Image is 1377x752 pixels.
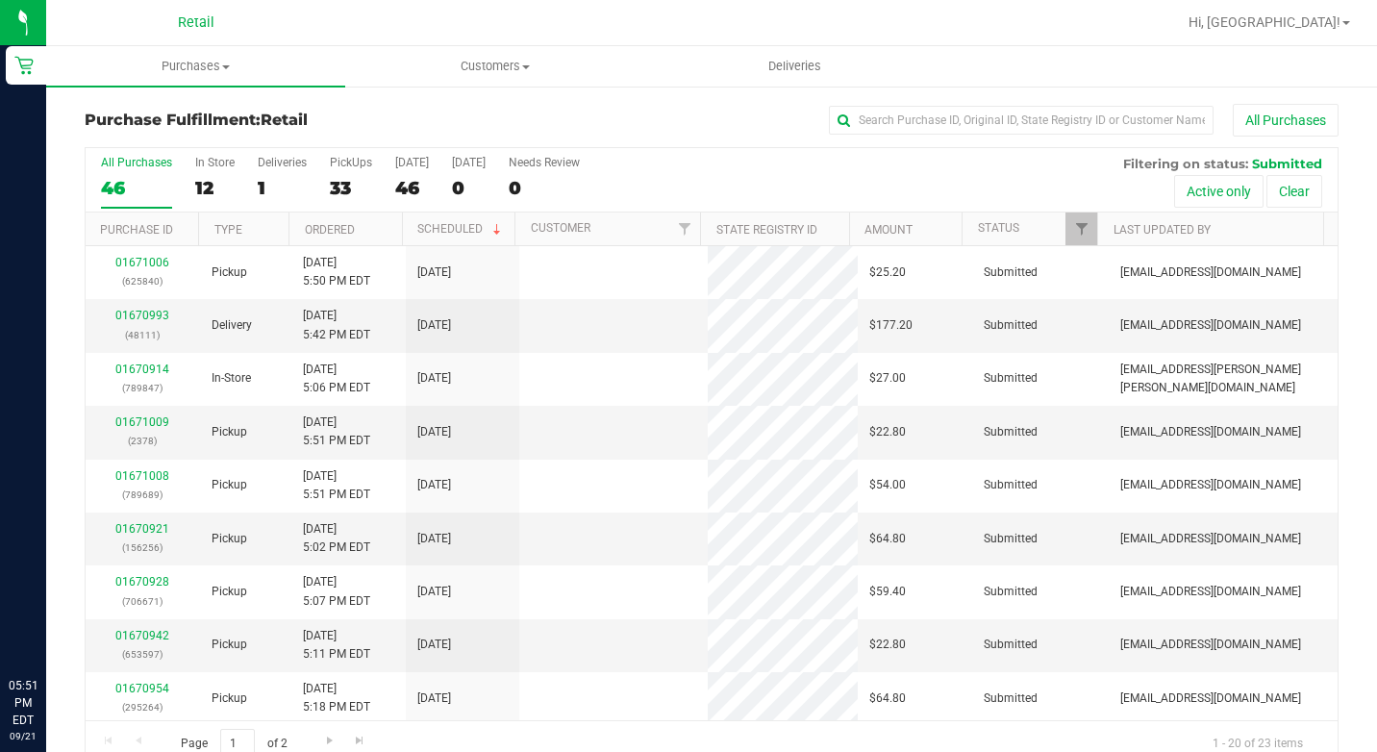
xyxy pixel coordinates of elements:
[19,598,77,656] iframe: Resource center
[303,573,370,610] span: [DATE] 5:07 PM EDT
[1120,263,1301,282] span: [EMAIL_ADDRESS][DOMAIN_NAME]
[1114,223,1211,237] a: Last Updated By
[178,14,214,31] span: Retail
[417,263,451,282] span: [DATE]
[984,530,1038,548] span: Submitted
[97,539,188,557] p: (156256)
[258,156,307,169] div: Deliveries
[1233,104,1339,137] button: All Purchases
[346,58,643,75] span: Customers
[97,326,188,344] p: (48111)
[869,636,906,654] span: $22.80
[1123,156,1248,171] span: Filtering on status:
[417,423,451,441] span: [DATE]
[1120,689,1301,708] span: [EMAIL_ADDRESS][DOMAIN_NAME]
[417,583,451,601] span: [DATE]
[115,575,169,589] a: 01670928
[668,213,700,245] a: Filter
[97,486,188,504] p: (789689)
[303,254,370,290] span: [DATE] 5:50 PM EDT
[97,379,188,397] p: (789847)
[869,316,913,335] span: $177.20
[984,316,1038,335] span: Submitted
[1120,361,1326,397] span: [EMAIL_ADDRESS][PERSON_NAME][PERSON_NAME][DOMAIN_NAME]
[1120,636,1301,654] span: [EMAIL_ADDRESS][DOMAIN_NAME]
[417,476,451,494] span: [DATE]
[417,636,451,654] span: [DATE]
[330,156,372,169] div: PickUps
[829,106,1214,135] input: Search Purchase ID, Original ID, State Registry ID or Customer Name...
[115,309,169,322] a: 01670993
[46,58,345,75] span: Purchases
[14,56,34,75] inline-svg: Retail
[212,636,247,654] span: Pickup
[212,689,247,708] span: Pickup
[1120,530,1301,548] span: [EMAIL_ADDRESS][DOMAIN_NAME]
[100,223,173,237] a: Purchase ID
[716,223,817,237] a: State Registry ID
[212,530,247,548] span: Pickup
[869,423,906,441] span: $22.80
[1065,213,1097,245] a: Filter
[417,689,451,708] span: [DATE]
[212,369,251,388] span: In-Store
[984,263,1038,282] span: Submitted
[864,223,913,237] a: Amount
[417,316,451,335] span: [DATE]
[97,432,188,450] p: (2378)
[101,156,172,169] div: All Purchases
[1120,423,1301,441] span: [EMAIL_ADDRESS][DOMAIN_NAME]
[195,156,235,169] div: In Store
[97,592,188,611] p: (706671)
[869,476,906,494] span: $54.00
[531,221,590,235] a: Customer
[1120,583,1301,601] span: [EMAIL_ADDRESS][DOMAIN_NAME]
[9,677,38,729] p: 05:51 PM EDT
[1120,316,1301,335] span: [EMAIL_ADDRESS][DOMAIN_NAME]
[305,223,355,237] a: Ordered
[214,223,242,237] a: Type
[1174,175,1264,208] button: Active only
[115,363,169,376] a: 01670914
[261,111,308,129] span: Retail
[1252,156,1322,171] span: Submitted
[195,177,235,199] div: 12
[97,272,188,290] p: (625840)
[115,415,169,429] a: 01671009
[1189,14,1340,30] span: Hi, [GEOGRAPHIC_DATA]!
[9,729,38,743] p: 09/21
[212,476,247,494] span: Pickup
[869,263,906,282] span: $25.20
[984,423,1038,441] span: Submitted
[645,46,944,87] a: Deliveries
[869,530,906,548] span: $64.80
[1120,476,1301,494] span: [EMAIL_ADDRESS][DOMAIN_NAME]
[85,112,503,129] h3: Purchase Fulfillment:
[345,46,644,87] a: Customers
[984,689,1038,708] span: Submitted
[212,263,247,282] span: Pickup
[101,177,172,199] div: 46
[115,256,169,269] a: 01671006
[212,423,247,441] span: Pickup
[417,530,451,548] span: [DATE]
[97,645,188,664] p: (653597)
[115,522,169,536] a: 01670921
[869,583,906,601] span: $59.40
[984,636,1038,654] span: Submitted
[417,222,505,236] a: Scheduled
[742,58,847,75] span: Deliveries
[452,156,486,169] div: [DATE]
[509,156,580,169] div: Needs Review
[984,369,1038,388] span: Submitted
[303,627,370,664] span: [DATE] 5:11 PM EDT
[984,583,1038,601] span: Submitted
[395,177,429,199] div: 46
[97,698,188,716] p: (295264)
[303,680,370,716] span: [DATE] 5:18 PM EDT
[417,369,451,388] span: [DATE]
[212,316,252,335] span: Delivery
[212,583,247,601] span: Pickup
[46,46,345,87] a: Purchases
[303,361,370,397] span: [DATE] 5:06 PM EDT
